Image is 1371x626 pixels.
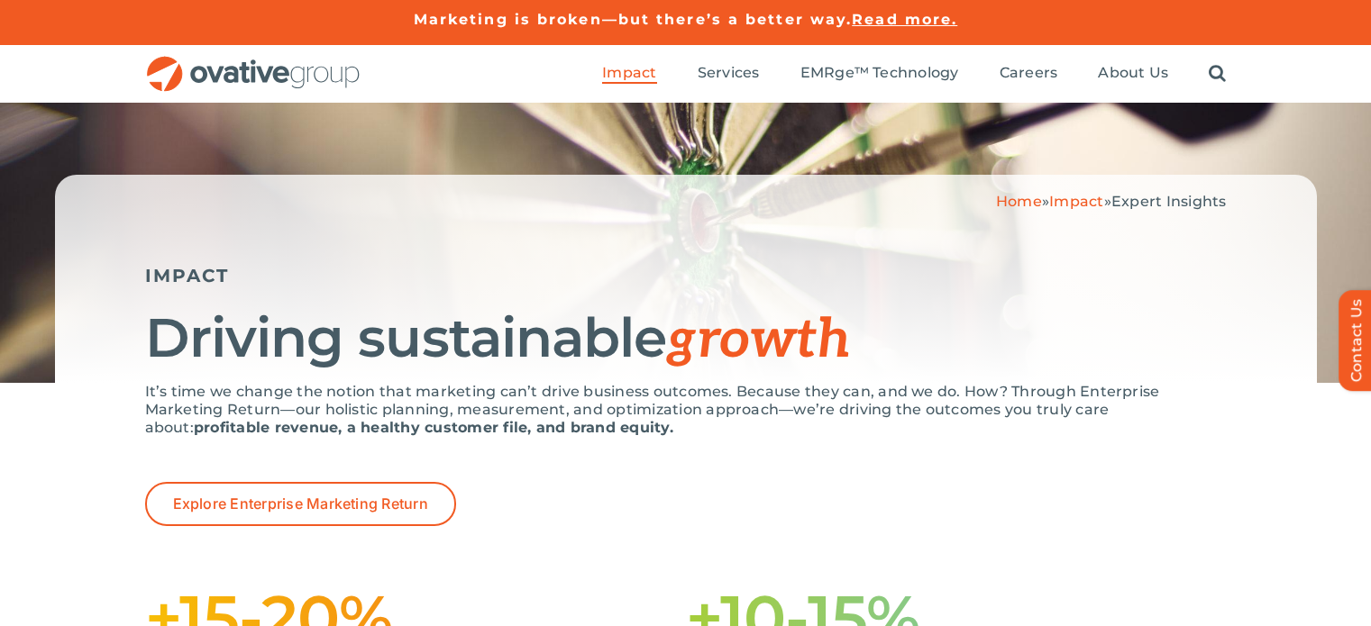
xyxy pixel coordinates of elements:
[145,482,456,526] a: Explore Enterprise Marketing Return
[602,64,656,82] span: Impact
[852,11,957,28] a: Read more.
[800,64,959,82] span: EMRge™ Technology
[173,495,428,513] span: Explore Enterprise Marketing Return
[145,383,1227,437] p: It’s time we change the notion that marketing can’t drive business outcomes. Because they can, an...
[1049,193,1103,210] a: Impact
[602,64,656,84] a: Impact
[194,419,673,436] strong: profitable revenue, a healthy customer file, and brand equity.
[1000,64,1058,84] a: Careers
[145,265,1227,286] h5: IMPACT
[1098,64,1168,82] span: About Us
[602,45,1226,103] nav: Menu
[1111,193,1227,210] span: Expert Insights
[414,11,853,28] a: Marketing is broken—but there’s a better way.
[666,308,850,373] span: growth
[698,64,760,84] a: Services
[1209,64,1226,84] a: Search
[996,193,1227,210] span: » »
[996,193,1042,210] a: Home
[1098,64,1168,84] a: About Us
[1000,64,1058,82] span: Careers
[145,309,1227,369] h1: Driving sustainable
[698,64,760,82] span: Services
[800,64,959,84] a: EMRge™ Technology
[145,54,361,71] a: OG_Full_horizontal_RGB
